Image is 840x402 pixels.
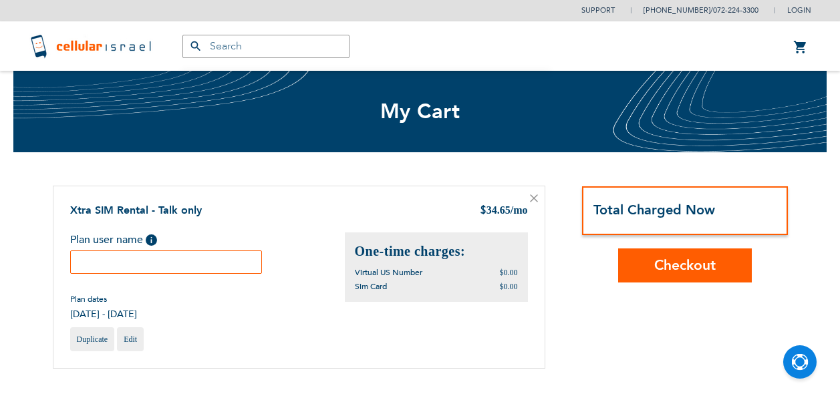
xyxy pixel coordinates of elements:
span: $0.00 [500,282,518,291]
a: Xtra SIM Rental - Talk only [70,203,202,218]
span: /mo [511,204,528,216]
span: Edit [124,335,137,344]
span: My Cart [380,97,460,126]
li: / [630,1,758,20]
span: Help [146,234,157,246]
button: Checkout [618,248,752,282]
a: 072-224-3300 [713,5,758,15]
span: Login [787,5,811,15]
span: Virtual US Number [355,267,422,278]
span: Plan user name [70,232,143,247]
span: Plan dates [70,294,137,305]
input: Search [182,35,349,58]
a: [PHONE_NUMBER] [644,5,710,15]
a: Support [581,5,615,15]
span: $0.00 [500,268,518,277]
span: Duplicate [77,335,108,344]
div: 34.65 [480,203,528,219]
strong: Total Charged Now [593,201,715,219]
span: Sim Card [355,281,387,292]
img: Cellular Israel [29,33,156,59]
span: $ [480,204,486,219]
span: Checkout [654,256,716,275]
h2: One-time charges: [355,242,518,260]
a: Edit [117,327,144,351]
a: Duplicate [70,327,115,351]
span: [DATE] - [DATE] [70,308,137,321]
